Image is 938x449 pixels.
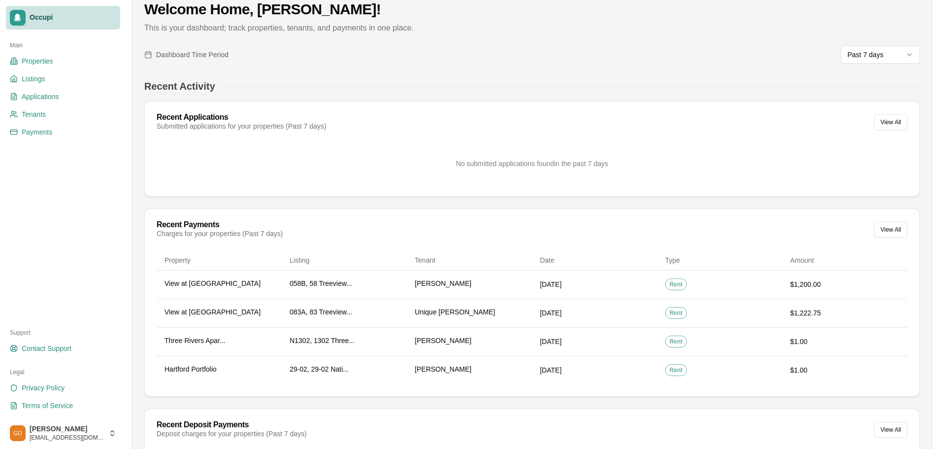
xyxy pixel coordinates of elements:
[144,0,920,18] h1: Welcome Home, [PERSON_NAME]!
[540,365,649,375] div: [DATE]
[540,256,554,264] span: Date
[6,71,120,87] a: Listings
[290,307,352,317] span: 083A, 83 Treeview...
[156,50,228,60] span: Dashboard Time Period
[6,37,120,53] div: Main
[164,278,260,288] span: View at [GEOGRAPHIC_DATA]
[790,256,814,264] span: Amount
[874,114,907,130] button: View All
[670,338,683,345] span: Rent
[30,13,116,22] span: Occupi
[6,421,120,445] button: Gordon Drucker[PERSON_NAME][EMAIL_ADDRESS][DOMAIN_NAME]
[874,422,907,438] button: View All
[22,383,65,393] span: Privacy Policy
[144,22,920,34] p: This is your dashboard; track properties, tenants, and payments in one place.
[6,364,120,380] div: Legal
[22,401,73,411] span: Terms of Service
[790,365,900,375] div: $1.00
[157,229,283,239] div: Charges for your properties (Past 7 days)
[164,256,191,264] span: Property
[164,336,226,345] span: Three Rivers Apar...
[22,74,45,84] span: Listings
[670,309,683,317] span: Rent
[540,308,649,318] div: [DATE]
[6,325,120,341] div: Support
[10,425,26,441] img: Gordon Drucker
[540,279,649,289] div: [DATE]
[670,280,683,288] span: Rent
[415,364,471,374] span: [PERSON_NAME]
[6,380,120,396] a: Privacy Policy
[157,113,326,121] div: Recent Applications
[6,53,120,69] a: Properties
[164,307,260,317] span: View at [GEOGRAPHIC_DATA]
[874,222,907,238] button: View All
[22,127,52,137] span: Payments
[790,308,900,318] div: $1,222.75
[157,421,307,429] div: Recent Deposit Payments
[290,278,352,288] span: 058B, 58 Treeview...
[290,336,355,345] span: N1302, 1302 Three...
[6,398,120,414] a: Terms of Service
[30,425,104,434] span: [PERSON_NAME]
[6,6,120,30] a: Occupi
[22,56,53,66] span: Properties
[22,109,46,119] span: Tenants
[290,256,309,264] span: Listing
[790,337,900,346] div: $1.00
[290,364,349,374] span: 29-02, 29-02 Nati...
[6,341,120,356] a: Contact Support
[415,278,471,288] span: [PERSON_NAME]
[164,364,217,374] span: Hartford Portfolio
[157,221,283,229] div: Recent Payments
[415,256,435,264] span: Tenant
[157,429,307,439] div: Deposit charges for your properties (Past 7 days)
[144,79,215,93] h2: Recent Activity
[790,279,900,289] div: $1,200.00
[415,307,495,317] span: Unique [PERSON_NAME]
[22,344,71,353] span: Contact Support
[157,121,326,131] div: Submitted applications for your properties (Past 7 days)
[540,337,649,346] div: [DATE]
[6,124,120,140] a: Payments
[6,106,120,122] a: Tenants
[6,89,120,104] a: Applications
[665,256,680,264] span: Type
[157,143,907,184] div: No submitted applications found in the past 7 days
[670,366,683,374] span: Rent
[30,434,104,442] span: [EMAIL_ADDRESS][DOMAIN_NAME]
[22,92,59,102] span: Applications
[415,336,471,345] span: [PERSON_NAME]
